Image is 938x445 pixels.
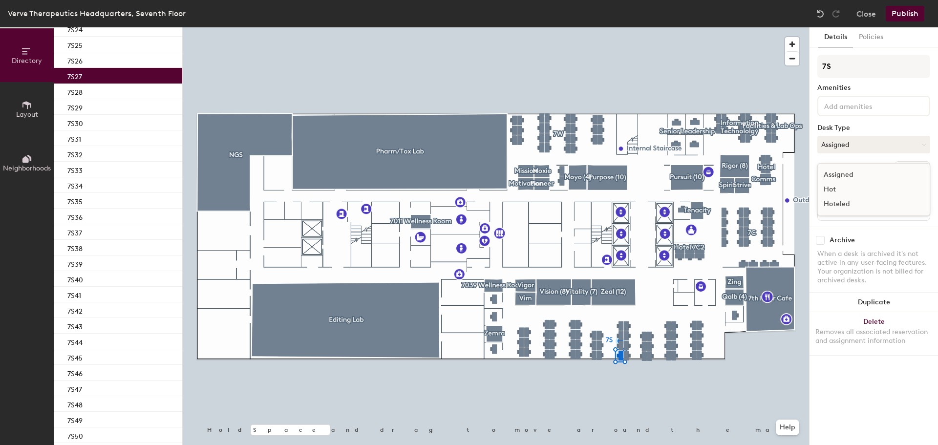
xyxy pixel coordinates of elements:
button: Ungroup [895,161,930,178]
p: 7S49 [67,414,83,425]
button: Publish [886,6,924,21]
button: Duplicate [810,293,938,312]
p: 7S24 [67,23,83,34]
div: Removes all associated reservation and assignment information [815,328,932,345]
p: 7S32 [67,148,83,159]
p: 7S40 [67,273,83,284]
p: 7S33 [67,164,83,175]
button: DeleteRemoves all associated reservation and assignment information [810,312,938,355]
p: 7S46 [67,367,83,378]
p: 7S34 [67,179,83,191]
button: Policies [853,27,889,47]
p: 7S26 [67,54,83,65]
span: Neighborhoods [3,164,51,172]
div: Desk Type [817,124,930,132]
p: 7S37 [67,226,82,237]
p: 7S35 [67,195,83,206]
p: 7S41 [67,289,81,300]
p: 7S39 [67,257,83,269]
p: 7S47 [67,382,82,394]
span: Layout [16,110,38,119]
div: Assigned [818,168,916,182]
img: Undo [815,9,825,19]
div: Archive [830,236,855,244]
div: When a desk is archived it's not active in any user-facing features. Your organization is not bil... [817,250,930,285]
p: 7S36 [67,211,83,222]
div: Hot [818,182,916,197]
p: 7S27 [67,70,82,81]
img: Redo [831,9,841,19]
p: 7S50 [67,429,83,441]
p: 7S29 [67,101,83,112]
p: 7S42 [67,304,83,316]
button: Details [818,27,853,47]
div: Verve Therapeutics Headquarters, Seventh Floor [8,7,186,20]
p: 7S30 [67,117,83,128]
button: Assigned [817,136,930,153]
button: Close [856,6,876,21]
p: 7S38 [67,242,83,253]
div: Amenities [817,84,930,92]
input: Add amenities [822,100,910,111]
p: 7S44 [67,336,83,347]
button: Help [776,420,799,435]
p: 7S45 [67,351,83,362]
div: Hoteled [818,197,916,212]
p: 7S28 [67,85,83,97]
p: 7S25 [67,39,83,50]
p: 7S48 [67,398,83,409]
p: 7S31 [67,132,81,144]
span: Directory [12,57,42,65]
p: 7S43 [67,320,83,331]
